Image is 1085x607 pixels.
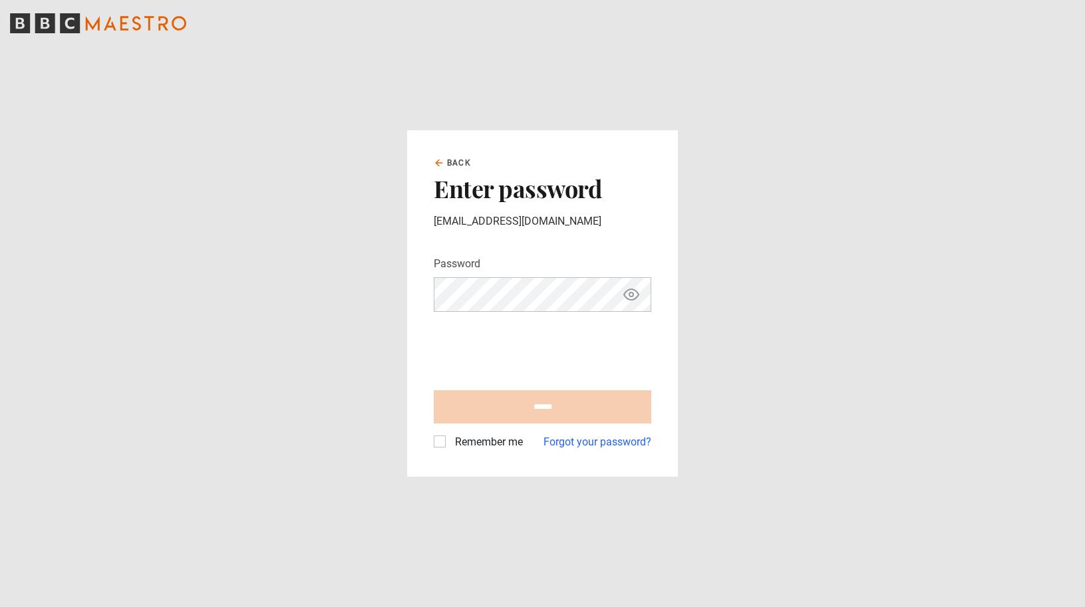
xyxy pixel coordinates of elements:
span: Back [447,157,471,169]
svg: BBC Maestro [10,13,186,33]
button: Show password [620,283,643,306]
label: Password [434,256,480,272]
h2: Enter password [434,174,651,202]
label: Remember me [450,434,523,450]
iframe: reCAPTCHA [434,322,636,374]
a: Back [434,157,471,169]
a: Forgot your password? [543,434,651,450]
p: [EMAIL_ADDRESS][DOMAIN_NAME] [434,213,651,229]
